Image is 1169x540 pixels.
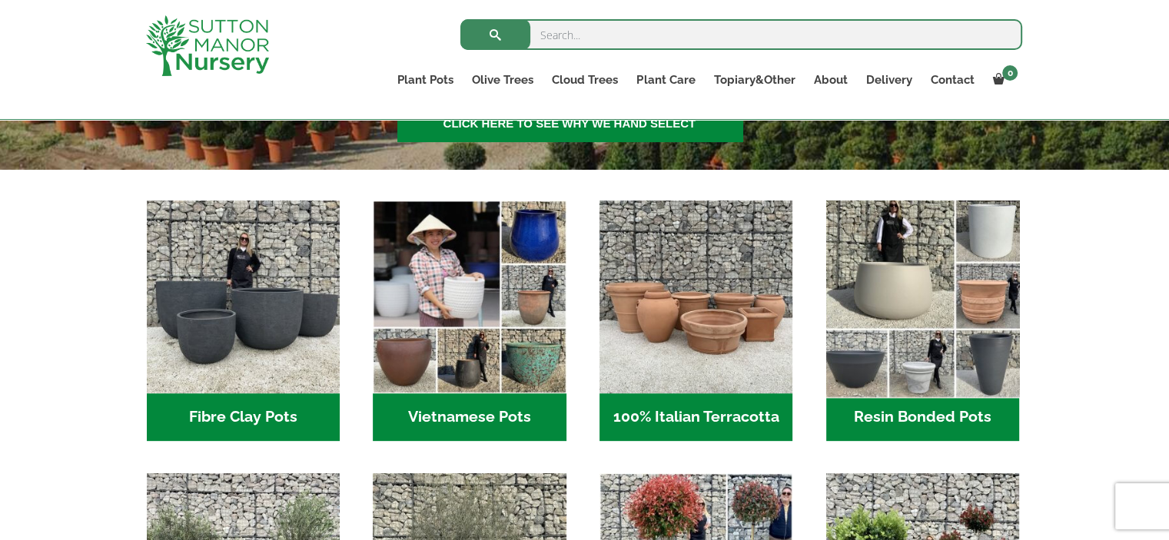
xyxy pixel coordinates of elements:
h2: 100% Italian Terracotta [599,393,792,441]
a: 0 [983,69,1022,91]
h2: Vietnamese Pots [373,393,566,441]
a: Visit product category 100% Italian Terracotta [599,200,792,441]
a: Topiary&Other [704,69,804,91]
a: Olive Trees [463,69,543,91]
a: Visit product category Fibre Clay Pots [147,200,340,441]
img: Home - 6E921A5B 9E2F 4B13 AB99 4EF601C89C59 1 105 c [373,200,566,393]
a: Plant Pots [388,69,463,91]
a: Plant Care [627,69,704,91]
input: Search... [460,19,1022,50]
a: Visit product category Resin Bonded Pots [826,200,1019,441]
h2: Fibre Clay Pots [147,393,340,441]
img: Home - 8194B7A3 2818 4562 B9DD 4EBD5DC21C71 1 105 c 1 [147,200,340,393]
a: About [804,69,856,91]
a: Contact [921,69,983,91]
img: Home - 67232D1B A461 444F B0F6 BDEDC2C7E10B 1 105 c [821,196,1024,399]
img: Home - 1B137C32 8D99 4B1A AA2F 25D5E514E47D 1 105 c [599,200,792,393]
a: Visit product category Vietnamese Pots [373,200,566,441]
span: 0 [1002,65,1018,81]
img: logo [146,15,269,76]
a: Delivery [856,69,921,91]
a: Cloud Trees [543,69,627,91]
h2: Resin Bonded Pots [826,393,1019,441]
